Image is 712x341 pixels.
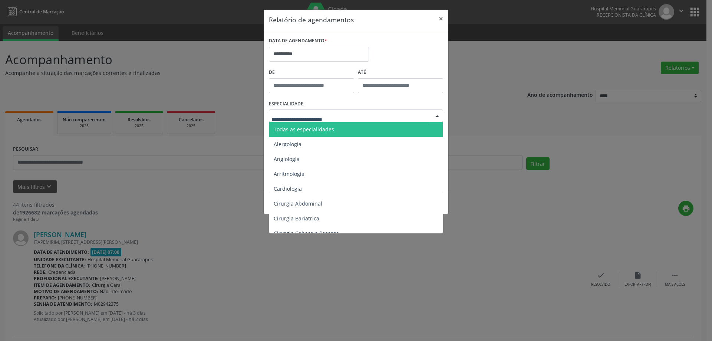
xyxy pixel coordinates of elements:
[269,98,303,110] label: ESPECIALIDADE
[274,215,319,222] span: Cirurgia Bariatrica
[274,170,304,177] span: Arritmologia
[274,200,322,207] span: Cirurgia Abdominal
[434,10,448,28] button: Close
[269,35,327,47] label: DATA DE AGENDAMENTO
[358,67,443,78] label: ATÉ
[269,67,354,78] label: De
[274,155,300,163] span: Angiologia
[274,141,301,148] span: Alergologia
[274,230,339,237] span: Cirurgia Cabeça e Pescoço
[269,15,354,24] h5: Relatório de agendamentos
[274,185,302,192] span: Cardiologia
[274,126,334,133] span: Todas as especialidades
